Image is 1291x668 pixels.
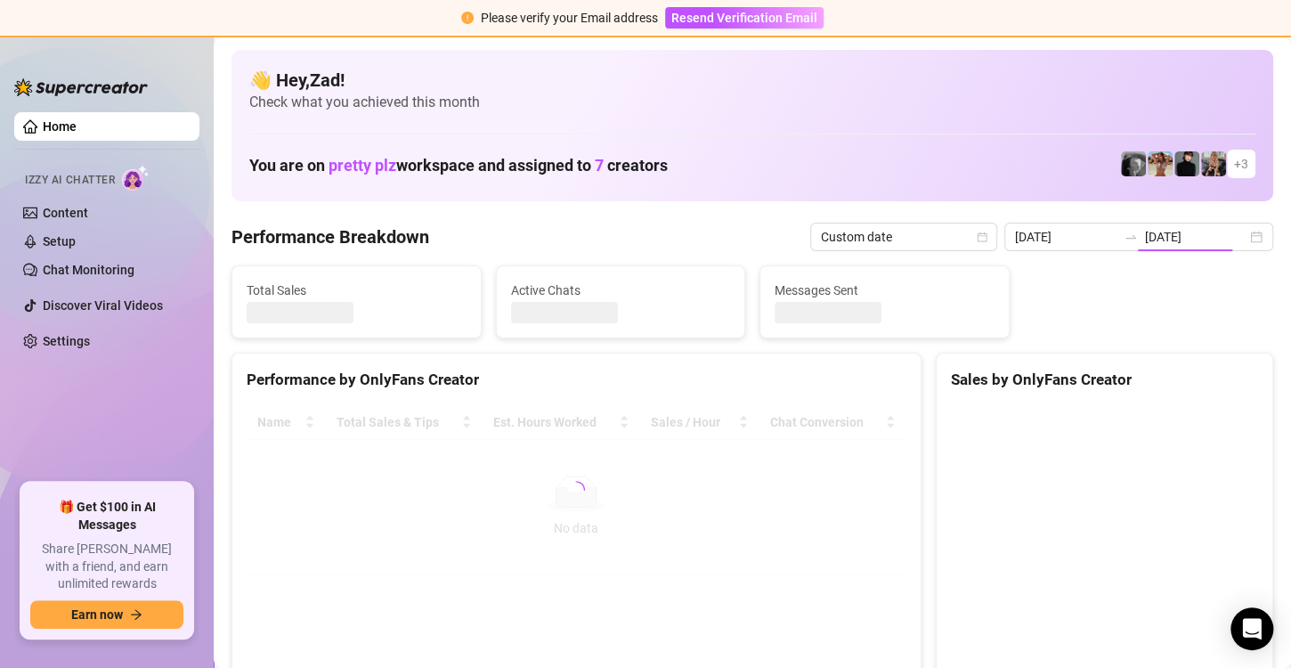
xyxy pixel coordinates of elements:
span: Messages Sent [775,281,995,300]
img: Amber [1121,151,1146,176]
span: to [1124,230,1138,244]
div: Sales by OnlyFans Creator [951,368,1258,392]
a: Home [43,119,77,134]
h4: 👋 Hey, Zad ! [249,68,1255,93]
img: Camille [1174,151,1199,176]
img: logo-BBDzfeDw.svg [14,78,148,96]
button: Resend Verification Email [665,7,824,29]
span: exclamation-circle [461,12,474,24]
h4: Performance Breakdown [231,224,429,249]
a: Settings [43,334,90,348]
div: Open Intercom Messenger [1230,607,1273,650]
span: Resend Verification Email [671,11,817,25]
span: swap-right [1124,230,1138,244]
h1: You are on workspace and assigned to creators [249,156,668,175]
span: Total Sales [247,281,467,300]
input: Start date [1015,227,1116,247]
span: Active Chats [511,281,731,300]
span: 7 [595,156,604,175]
a: Setup [43,234,76,248]
span: arrow-right [130,608,142,621]
span: Share [PERSON_NAME] with a friend, and earn unlimited rewards [30,541,183,593]
span: pretty plz [329,156,396,175]
span: Izzy AI Chatter [25,172,115,189]
span: Check what you achieved this month [249,93,1255,112]
div: Please verify your Email address [481,8,658,28]
span: loading [565,479,587,501]
div: Performance by OnlyFans Creator [247,368,906,392]
img: Violet [1201,151,1226,176]
span: Earn now [71,607,123,622]
span: 🎁 Get $100 in AI Messages [30,499,183,534]
a: Discover Viral Videos [43,298,163,313]
img: AI Chatter [122,165,150,191]
input: End date [1145,227,1246,247]
button: Earn nowarrow-right [30,600,183,629]
span: Custom date [821,224,987,250]
span: + 3 [1234,154,1248,174]
img: Amber [1148,151,1173,176]
a: Content [43,206,88,220]
span: calendar [977,232,987,242]
a: Chat Monitoring [43,263,134,277]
